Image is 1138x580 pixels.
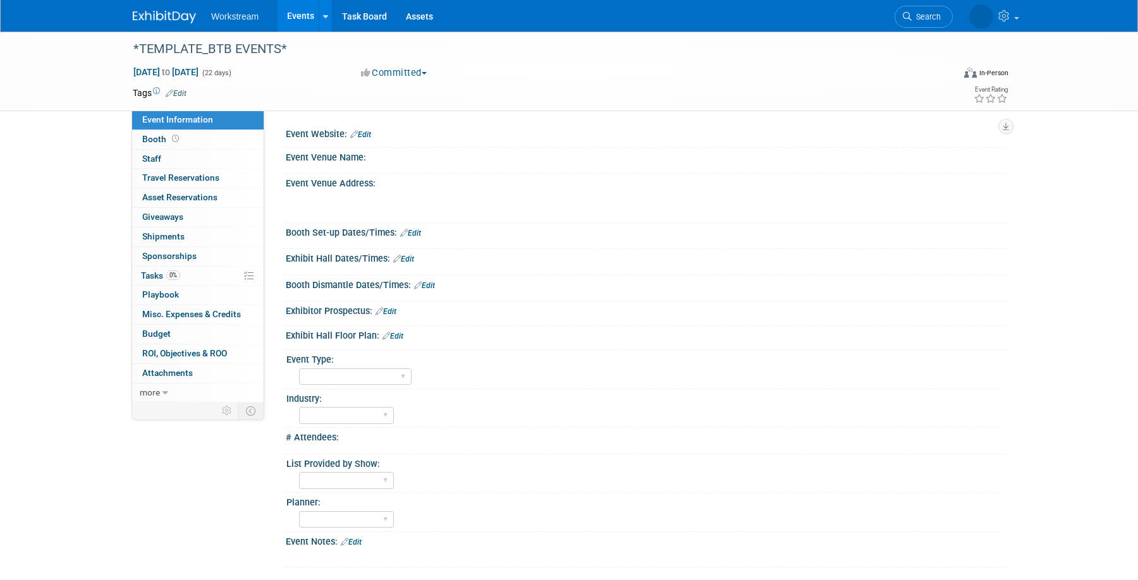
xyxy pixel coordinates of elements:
[142,289,179,299] span: Playbook
[286,301,1005,318] div: Exhibitor Prospectus:
[238,402,264,419] td: Toggle Event Tabs
[350,130,371,139] a: Edit
[132,247,264,266] a: Sponsorships
[878,66,1008,85] div: Event Format
[166,89,187,98] a: Edit
[286,493,1000,509] div: Planner:
[286,532,1005,548] div: Event Notes:
[142,329,171,339] span: Budget
[357,66,432,80] button: Committed
[141,270,180,281] span: Tasks
[974,87,1008,93] div: Event Rating
[286,148,1005,164] div: Event Venue Name:
[286,428,1005,444] div: # Attendees:
[286,389,1000,405] div: Industry:
[132,305,264,324] a: Misc. Expenses & Credits
[376,307,396,316] a: Edit
[132,208,264,227] a: Giveaways
[132,130,264,149] a: Booth
[969,4,993,28] img: Keira Wiele
[142,368,193,378] span: Attachments
[414,281,435,290] a: Edit
[142,134,181,144] span: Booth
[132,384,264,402] a: more
[142,251,197,261] span: Sponsorships
[132,325,264,344] a: Budget
[142,212,183,222] span: Giveaways
[132,364,264,383] a: Attachments
[142,154,161,164] span: Staff
[142,114,213,124] span: Event Information
[132,169,264,188] a: Travel Reservations
[393,255,414,263] a: Edit
[286,174,1005,190] div: Event Venue Address:
[133,87,187,99] td: Tags
[142,192,217,202] span: Asset Reservations
[895,6,953,28] a: Search
[166,270,180,280] span: 0%
[211,11,259,21] span: Workstream
[382,332,403,341] a: Edit
[133,11,196,23] img: ExhibitDay
[129,38,934,61] div: *TEMPLATE_BTB EVENTS*
[286,249,1005,265] div: Exhibit Hall Dates/Times:
[132,111,264,130] a: Event Information
[142,348,227,358] span: ROI, Objectives & ROO
[216,402,238,419] td: Personalize Event Tab Strip
[979,68,1008,78] div: In-Person
[160,67,172,77] span: to
[132,188,264,207] a: Asset Reservations
[400,229,421,238] a: Edit
[912,12,941,21] span: Search
[142,309,241,319] span: Misc. Expenses & Credits
[286,326,1005,342] div: Exhibit Hall Floor Plan:
[964,68,977,78] img: Format-Inperson.png
[286,124,1005,141] div: Event Website:
[132,286,264,305] a: Playbook
[286,350,1000,366] div: Event Type:
[341,538,362,547] a: Edit
[286,454,1000,470] div: List Provided by Show:
[132,150,264,169] a: Staff
[142,231,185,241] span: Shipments
[286,275,1005,292] div: Booth Dismantle Dates/Times:
[132,227,264,246] a: Shipments
[133,66,199,78] span: [DATE] [DATE]
[140,387,160,397] span: more
[201,69,231,77] span: (22 days)
[169,134,181,143] span: Booth not reserved yet
[132,344,264,363] a: ROI, Objectives & ROO
[132,267,264,286] a: Tasks0%
[142,172,219,183] span: Travel Reservations
[286,223,1005,239] div: Booth Set-up Dates/Times:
